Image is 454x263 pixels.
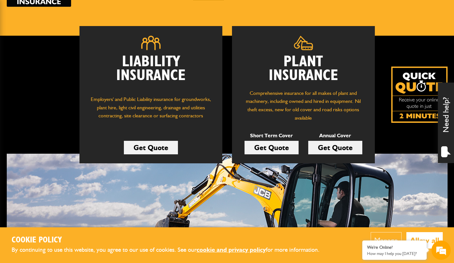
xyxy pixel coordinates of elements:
[8,78,117,93] input: Enter your email address
[12,245,330,255] p: By continuing to use this website, you agree to our use of cookies. See our for more information.
[11,36,27,45] img: d_20077148190_company_1631870298795_20077148190
[33,36,108,44] div: Chat with us now
[197,246,266,253] a: cookie and privacy policy
[12,235,330,245] h2: Cookie Policy
[391,67,448,123] img: Quick Quote
[242,55,365,83] h2: Plant Insurance
[88,198,117,207] em: Start Chat
[8,97,117,112] input: Enter your phone number
[8,116,117,193] textarea: Type your message and hit 'Enter'
[367,245,422,250] div: We're Online!
[245,131,299,140] p: Short Term Cover
[438,83,454,163] div: Need help?
[242,89,365,122] p: Comprehensive insurance for all makes of plant and machinery, including owned and hired in equipm...
[106,3,121,19] div: Minimize live chat window
[391,67,448,123] a: Get your insurance quote isn just 2-minutes
[308,131,362,140] p: Annual Cover
[89,55,213,89] h2: Liability Insurance
[371,232,402,249] button: Manage
[406,232,443,249] button: Allow all
[124,141,178,154] a: Get Quote
[308,141,362,154] a: Get Quote
[8,59,117,74] input: Enter your last name
[89,95,213,126] p: Employers' and Public Liability insurance for groundworks, plant hire, light civil engineering, d...
[245,141,299,154] a: Get Quote
[367,251,422,256] p: How may I help you today?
